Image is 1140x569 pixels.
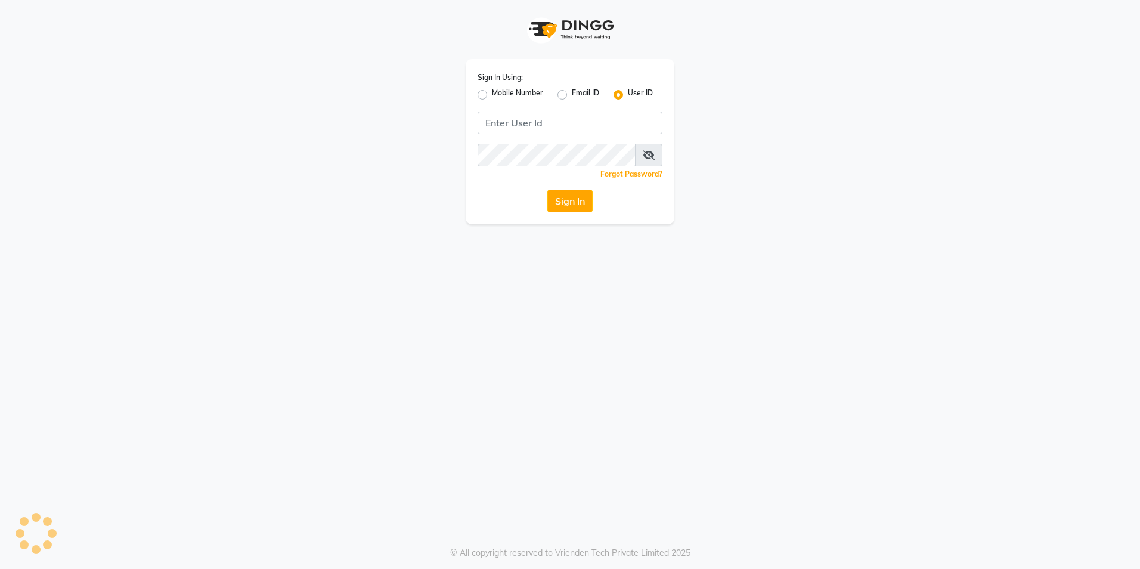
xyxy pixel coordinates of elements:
button: Sign In [547,190,593,212]
label: Sign In Using: [478,72,523,83]
input: Username [478,112,662,134]
label: Email ID [572,88,599,102]
label: Mobile Number [492,88,543,102]
img: logo1.svg [522,12,618,47]
label: User ID [628,88,653,102]
input: Username [478,144,636,166]
a: Forgot Password? [600,169,662,178]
